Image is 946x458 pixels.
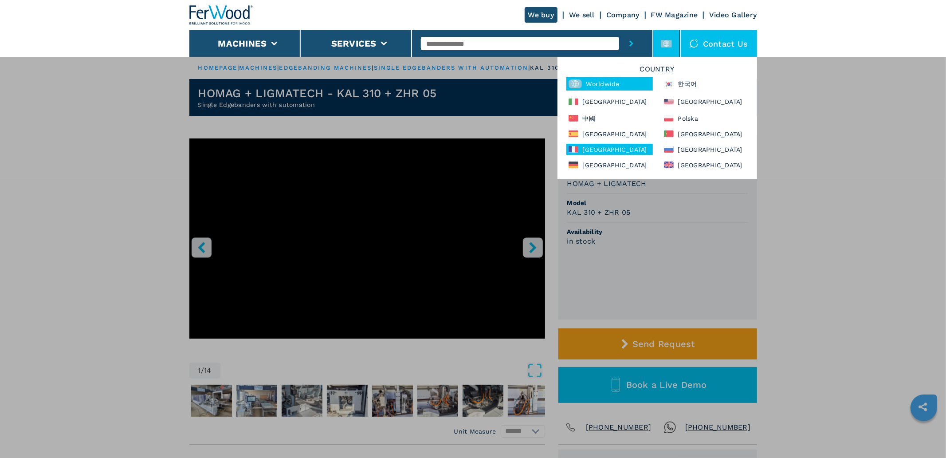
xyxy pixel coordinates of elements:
[662,95,748,108] div: [GEOGRAPHIC_DATA]
[690,39,699,48] img: Contact us
[681,30,757,57] div: Contact us
[569,11,595,19] a: We sell
[619,30,644,57] button: submit-button
[566,77,653,91] div: Worldwide
[662,128,748,139] div: [GEOGRAPHIC_DATA]
[662,159,748,170] div: [GEOGRAPHIC_DATA]
[662,77,748,91] div: 한국어
[662,144,748,155] div: [GEOGRAPHIC_DATA]
[189,5,253,25] img: Ferwood
[562,66,753,77] h6: Country
[566,159,653,170] div: [GEOGRAPHIC_DATA]
[651,11,698,19] a: FW Magazine
[525,7,558,23] a: We buy
[566,113,653,124] div: 中國
[331,38,377,49] button: Services
[709,11,757,19] a: Video Gallery
[218,38,267,49] button: Machines
[566,95,653,108] div: [GEOGRAPHIC_DATA]
[566,144,653,155] div: [GEOGRAPHIC_DATA]
[566,128,653,139] div: [GEOGRAPHIC_DATA]
[606,11,640,19] a: Company
[662,113,748,124] div: Polska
